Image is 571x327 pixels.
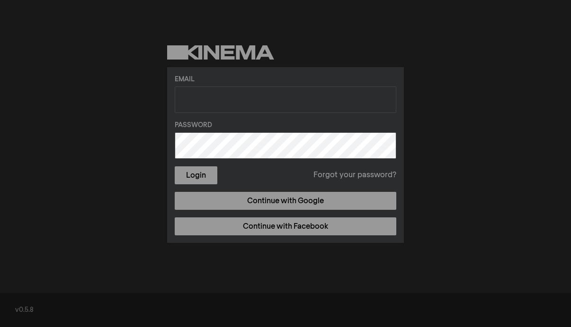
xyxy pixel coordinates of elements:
a: Continue with Google [175,192,396,210]
a: Forgot your password? [313,170,396,181]
a: Continue with Facebook [175,217,396,235]
label: Email [175,75,396,85]
div: v0.5.8 [15,305,556,315]
button: Login [175,166,217,184]
label: Password [175,120,396,130]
